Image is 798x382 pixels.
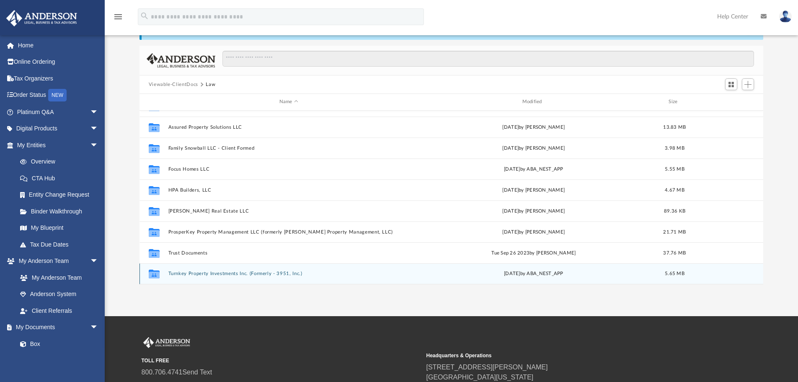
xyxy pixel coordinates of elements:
span: arrow_drop_down [90,120,107,138]
div: [DATE] by [PERSON_NAME] [413,123,654,131]
small: Headquarters & Operations [426,352,705,359]
i: menu [113,12,123,22]
a: Digital Productsarrow_drop_down [6,120,111,137]
a: Send Text [182,369,212,376]
input: Search files and folders [222,51,754,67]
a: [GEOGRAPHIC_DATA][US_STATE] [426,374,534,381]
img: Anderson Advisors Platinum Portal [4,10,80,26]
span: 21.71 MB [663,229,686,234]
a: Home [6,37,111,54]
a: Overview [12,153,111,170]
div: [DATE] by ABA_NEST_APP [413,165,654,173]
button: Law [206,81,215,88]
button: [PERSON_NAME] Real Estate LLC [168,208,409,214]
span: 3.98 MB [665,146,684,150]
span: arrow_drop_down [90,137,107,154]
a: My Documentsarrow_drop_down [6,319,107,336]
span: arrow_drop_down [90,104,107,121]
a: My Blueprint [12,220,107,236]
span: 5.55 MB [665,166,684,171]
a: My Entitiesarrow_drop_down [6,137,111,153]
span: arrow_drop_down [90,319,107,336]
button: HPA Builders, LLC [168,187,409,193]
div: id [695,98,754,106]
a: 800.706.4741 [142,369,183,376]
button: Add [742,78,754,90]
div: [DATE] by [PERSON_NAME] [413,228,654,236]
a: Binder Walkthrough [12,203,111,220]
a: menu [113,16,123,22]
span: 37.76 MB [663,250,686,255]
a: Tax Due Dates [12,236,111,253]
i: search [140,11,149,21]
div: Tue Sep 26 2023 by [PERSON_NAME] [413,249,654,257]
span: arrow_drop_down [90,253,107,270]
button: Family Snowball LLC - Client Formed [168,146,409,151]
a: CTA Hub [12,170,111,187]
div: Size [658,98,691,106]
div: [DATE] by [PERSON_NAME] [413,207,654,215]
button: Trust Documents [168,250,409,256]
img: User Pic [779,10,792,23]
button: ProsperKey Property Management LLC (formerly [PERSON_NAME] Property Management, LLC) [168,229,409,235]
span: 89.36 KB [664,208,685,213]
div: grid [139,111,764,284]
div: [DATE] by [PERSON_NAME] [413,186,654,194]
a: Online Ordering [6,54,111,70]
div: [DATE] by ABA_NEST_APP [413,270,654,278]
a: Meeting Minutes [12,352,107,369]
div: Name [168,98,409,106]
a: Client Referrals [12,302,107,319]
a: Entity Change Request [12,187,111,203]
a: [STREET_ADDRESS][PERSON_NAME] [426,364,548,371]
div: id [143,98,164,106]
a: Box [12,335,103,352]
div: Modified [413,98,654,106]
button: Switch to Grid View [725,78,738,90]
span: 5.65 MB [665,271,684,276]
button: Viewable-ClientDocs [149,81,198,88]
small: TOLL FREE [142,357,421,364]
a: My Anderson Teamarrow_drop_down [6,253,107,270]
a: My Anderson Team [12,269,103,286]
div: [DATE] by [PERSON_NAME] [413,144,654,152]
span: 4.67 MB [665,187,684,192]
div: NEW [48,89,67,101]
a: Order StatusNEW [6,87,111,104]
span: 13.83 MB [663,125,686,129]
a: Platinum Q&Aarrow_drop_down [6,104,111,120]
button: Focus Homes LLC [168,166,409,172]
a: Anderson System [12,286,107,303]
a: Tax Organizers [6,70,111,87]
button: Turnkey Property Investments Inc. (Formerly - 3951, Inc.) [168,271,409,276]
button: Assured Property Solutions LLC [168,125,409,130]
img: Anderson Advisors Platinum Portal [142,337,192,348]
